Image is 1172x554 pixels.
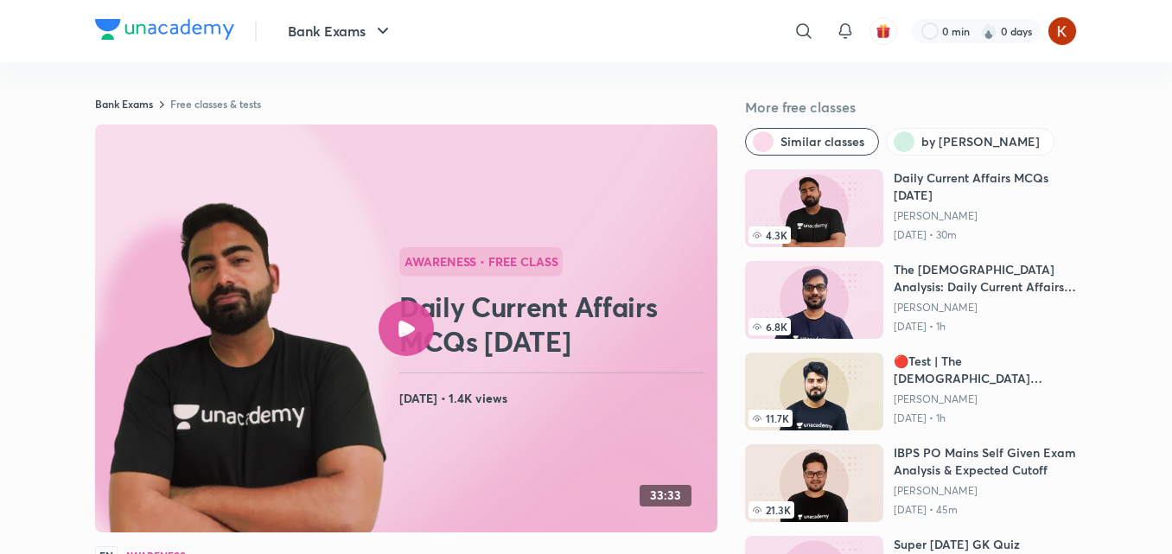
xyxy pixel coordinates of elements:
[95,19,234,40] img: Company Logo
[894,484,1077,498] a: [PERSON_NAME]
[921,133,1040,150] span: by Abhijeet Mishra
[894,301,1077,315] a: [PERSON_NAME]
[894,503,1077,517] p: [DATE] • 45m
[894,169,1077,204] h6: Daily Current Affairs MCQs [DATE]
[170,97,261,111] a: Free classes & tests
[745,128,879,156] button: Similar classes
[95,97,153,111] a: Bank Exams
[650,488,681,503] h4: 33:33
[748,226,791,244] span: 4.3K
[748,318,791,335] span: 6.8K
[277,14,404,48] button: Bank Exams
[748,501,794,519] span: 21.3K
[399,387,710,410] h4: [DATE] • 1.4K views
[780,133,864,150] span: Similar classes
[399,290,710,359] h2: Daily Current Affairs MCQs [DATE]
[886,128,1054,156] button: by Abhijeet Mishra
[1048,16,1077,46] img: Kiran Saini
[894,320,1077,334] p: [DATE] • 1h
[894,228,1077,242] p: [DATE] • 30m
[894,209,1077,223] a: [PERSON_NAME]
[748,410,793,427] span: 11.7K
[894,444,1077,479] h6: IBPS PO Mains Self Given Exam Analysis & Expected Cutoff
[894,353,1077,387] h6: 🔴Test | The [DEMOGRAPHIC_DATA] Editorial | 50 Questions | [DATE]🔴
[894,261,1077,296] h6: The [DEMOGRAPHIC_DATA] Analysis: Daily Current Affairs ([DATE])
[894,392,1077,406] a: [PERSON_NAME]
[894,411,1077,425] p: [DATE] • 1h
[95,19,234,44] a: Company Logo
[980,22,997,40] img: streak
[745,97,1077,118] h5: More free classes
[894,536,1020,553] h6: Super [DATE] GK Quiz
[869,17,897,45] button: avatar
[876,23,891,39] img: avatar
